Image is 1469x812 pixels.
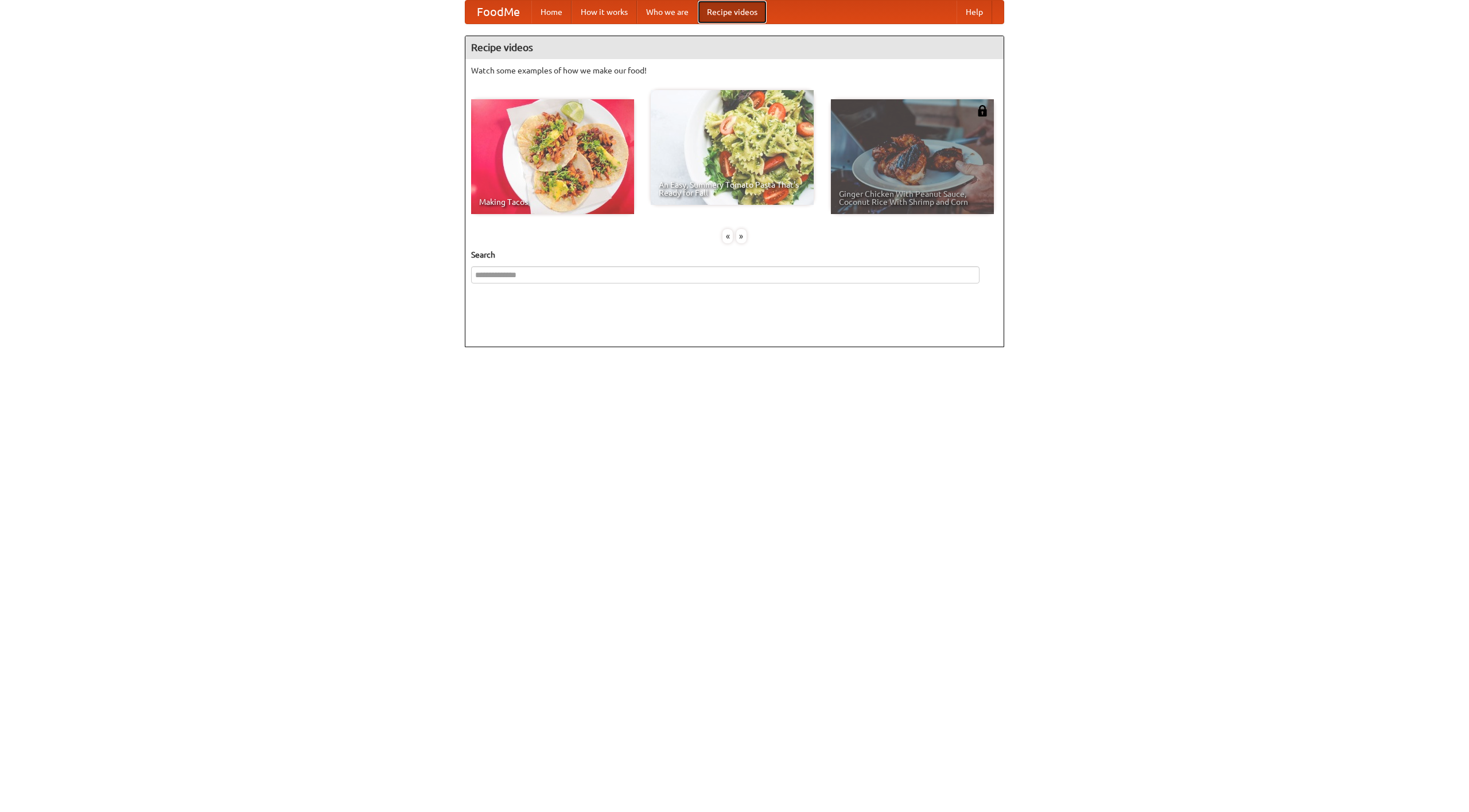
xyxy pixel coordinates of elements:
a: Who we are [637,1,698,24]
a: Help [957,1,992,24]
h5: Search [471,249,998,261]
a: How it works [572,1,637,24]
h4: Recipe videos [465,36,1004,59]
a: An Easy, Summery Tomato Pasta That's Ready for Fall [651,90,814,205]
span: An Easy, Summery Tomato Pasta That's Ready for Fall [659,181,806,197]
a: Recipe videos [698,1,767,24]
a: FoodMe [465,1,531,24]
p: Watch some examples of how we make our food! [471,65,998,76]
img: 483408.png [977,105,988,116]
div: » [736,229,747,243]
a: Home [531,1,572,24]
div: « [722,229,733,243]
span: Making Tacos [479,198,626,206]
a: Making Tacos [471,99,634,214]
